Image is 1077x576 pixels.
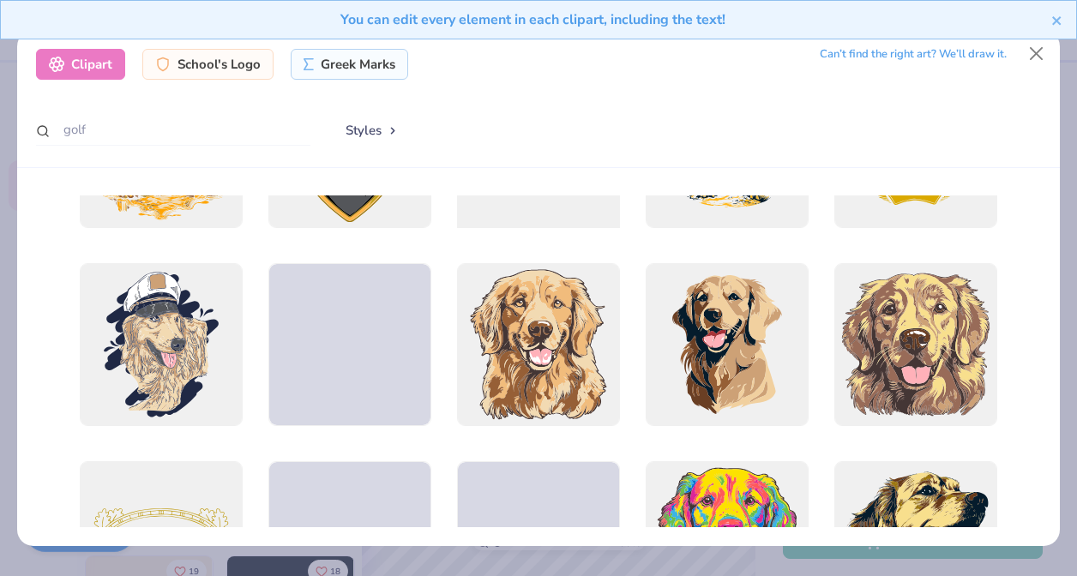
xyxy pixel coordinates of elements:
[328,114,417,147] button: Styles
[142,49,274,80] div: School's Logo
[36,49,125,80] div: Clipart
[36,114,310,146] input: Search by name
[291,49,408,80] div: Greek Marks
[14,9,1051,30] div: You can edit every element in each clipart, including the text!
[1051,9,1063,30] button: close
[820,39,1007,69] div: Can’t find the right art? We’ll draw it.
[1020,37,1053,69] button: Close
